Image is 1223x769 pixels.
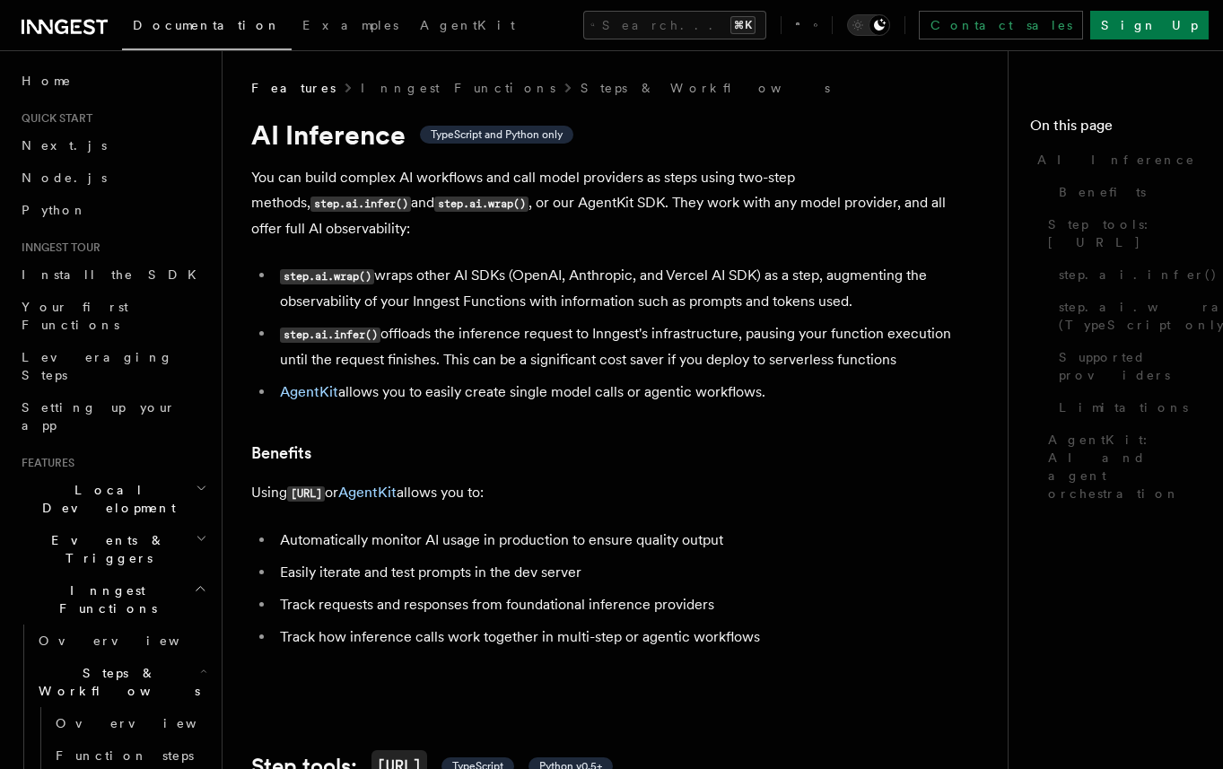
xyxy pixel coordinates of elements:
[14,481,196,517] span: Local Development
[1030,144,1201,176] a: AI Inference
[14,456,74,470] span: Features
[1059,266,1218,284] span: step.ai.infer()
[22,350,173,382] span: Leveraging Steps
[14,524,211,574] button: Events & Triggers
[1041,424,1201,510] a: AgentKit: AI and agent orchestration
[14,391,211,441] a: Setting up your app
[1048,215,1201,251] span: Step tools: [URL]
[14,111,92,126] span: Quick start
[919,11,1083,39] a: Contact sales
[847,14,890,36] button: Toggle dark mode
[22,400,176,433] span: Setting up your app
[31,664,200,700] span: Steps & Workflows
[56,716,240,730] span: Overview
[251,79,336,97] span: Features
[133,18,281,32] span: Documentation
[14,162,211,194] a: Node.js
[14,474,211,524] button: Local Development
[56,748,194,763] span: Function steps
[1052,391,1201,424] a: Limitations
[420,18,515,32] span: AgentKit
[14,258,211,291] a: Install the SDK
[280,383,338,400] a: AgentKit
[22,138,107,153] span: Next.js
[275,592,969,617] li: Track requests and responses from foundational inference providers
[14,341,211,391] a: Leveraging Steps
[1052,291,1201,341] a: step.ai.wrap() (TypeScript only)
[22,267,207,282] span: Install the SDK
[1059,348,1201,384] span: Supported providers
[39,634,223,648] span: Overview
[14,581,194,617] span: Inngest Functions
[1090,11,1209,39] a: Sign Up
[409,5,526,48] a: AgentKit
[280,328,380,343] code: step.ai.infer()
[1059,183,1146,201] span: Benefits
[14,65,211,97] a: Home
[251,165,969,241] p: You can build complex AI workflows and call model providers as steps using two-step methods, and ...
[1048,431,1201,502] span: AgentKit: AI and agent orchestration
[275,380,969,405] li: allows you to easily create single model calls or agentic workflows.
[251,441,311,466] a: Benefits
[1041,208,1201,258] a: Step tools: [URL]
[122,5,292,50] a: Documentation
[22,170,107,185] span: Node.js
[1059,398,1188,416] span: Limitations
[275,625,969,650] li: Track how inference calls work together in multi-step or agentic workflows
[22,203,87,217] span: Python
[1037,151,1195,169] span: AI Inference
[310,197,411,212] code: step.ai.infer()
[431,127,563,142] span: TypeScript and Python only
[14,531,196,567] span: Events & Triggers
[14,574,211,625] button: Inngest Functions
[251,118,969,151] h1: AI Inference
[31,625,211,657] a: Overview
[338,484,397,501] a: AgentKit
[292,5,409,48] a: Examples
[1052,341,1201,391] a: Supported providers
[583,11,766,39] button: Search...⌘K
[1052,258,1201,291] a: step.ai.infer()
[280,269,374,284] code: step.ai.wrap()
[22,300,128,332] span: Your first Functions
[287,486,325,502] code: [URL]
[434,197,529,212] code: step.ai.wrap()
[302,18,398,32] span: Examples
[1030,115,1201,144] h4: On this page
[275,560,969,585] li: Easily iterate and test prompts in the dev server
[14,129,211,162] a: Next.js
[361,79,555,97] a: Inngest Functions
[730,16,756,34] kbd: ⌘K
[14,194,211,226] a: Python
[251,480,969,506] p: Using or allows you to:
[275,321,969,372] li: offloads the inference request to Inngest's infrastructure, pausing your function execution until...
[275,263,969,314] li: wraps other AI SDKs (OpenAI, Anthropic, and Vercel AI SDK) as a step, augmenting the observabilit...
[581,79,830,97] a: Steps & Workflows
[48,707,211,739] a: Overview
[14,291,211,341] a: Your first Functions
[31,657,211,707] button: Steps & Workflows
[275,528,969,553] li: Automatically monitor AI usage in production to ensure quality output
[14,240,100,255] span: Inngest tour
[1052,176,1201,208] a: Benefits
[22,72,72,90] span: Home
